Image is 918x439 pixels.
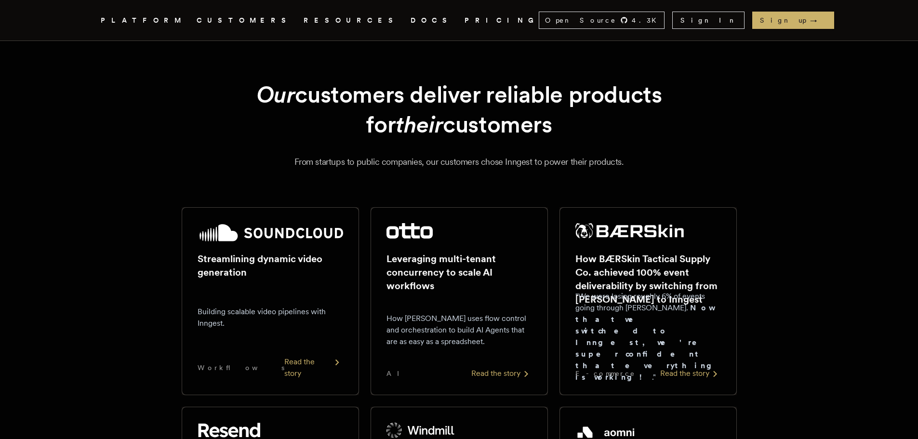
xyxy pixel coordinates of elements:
span: AI [386,369,408,378]
h1: customers deliver reliable products for customers [205,80,714,140]
span: → [810,15,826,25]
img: Windmill [386,423,455,438]
span: Open Source [545,15,616,25]
img: SoundCloud [198,223,343,242]
a: Sign In [672,12,745,29]
img: Otto [386,223,433,239]
a: DOCS [411,14,453,27]
a: CUSTOMERS [197,14,292,27]
div: Read the story [284,356,343,379]
a: BÆRSkin Tactical Supply Co. logoHow BÆRSkin Tactical Supply Co. achieved 100% event deliverabilit... [559,207,737,395]
button: RESOURCES [304,14,399,27]
h2: Leveraging multi-tenant concurrency to scale AI workflows [386,252,532,293]
a: Otto logoLeveraging multi-tenant concurrency to scale AI workflowsHow [PERSON_NAME] uses flow con... [371,207,548,395]
p: Building scalable video pipelines with Inngest. [198,306,343,329]
span: E-commerce [575,369,635,378]
strong: Now that we switched to Inngest, we're super confident that everything is working! [575,303,719,382]
img: Resend [198,423,260,438]
div: Read the story [471,368,532,379]
h2: Streamlining dynamic video generation [198,252,343,279]
a: Sign up [752,12,834,29]
em: their [396,110,443,138]
div: Read the story [660,368,721,379]
em: Our [256,80,295,108]
a: PRICING [465,14,539,27]
img: BÆRSkin Tactical Supply Co. [575,223,684,239]
span: 4.3 K [632,15,662,25]
button: PLATFORM [101,14,185,27]
span: Workflows [198,363,284,372]
h2: How BÆRSkin Tactical Supply Co. achieved 100% event deliverability by switching from [PERSON_NAME... [575,252,721,306]
a: SoundCloud logoStreamlining dynamic video generationBuilding scalable video pipelines with Innges... [182,207,359,395]
p: "We were losing roughly 6% of events going through [PERSON_NAME]. ." [575,291,721,383]
p: How [PERSON_NAME] uses flow control and orchestration to build AI Agents that are as easy as a sp... [386,313,532,347]
p: From startups to public companies, our customers chose Inngest to power their products. [112,155,806,169]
